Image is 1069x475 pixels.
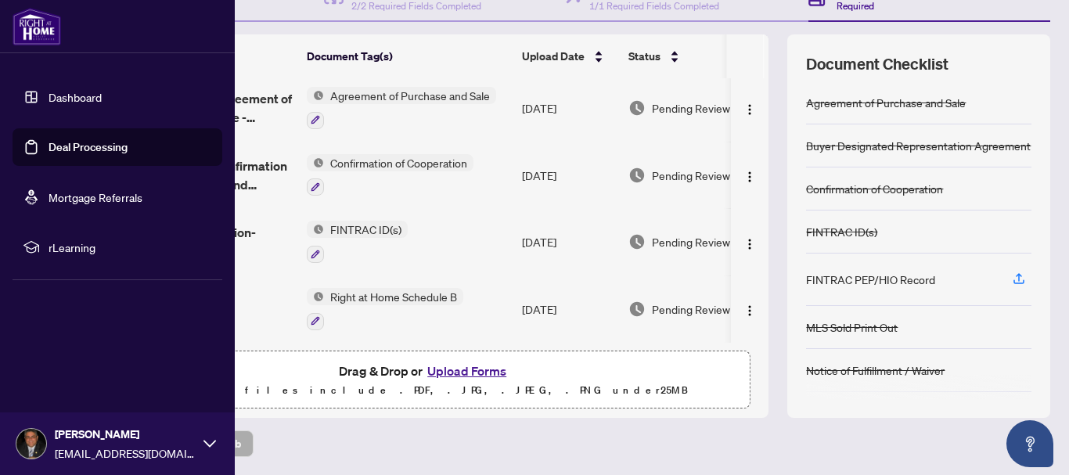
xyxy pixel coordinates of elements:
button: Upload Forms [423,361,511,381]
button: Status IconRight at Home Schedule B [307,288,463,330]
span: Pending Review [652,99,730,117]
span: Pending Review [652,233,730,250]
span: Pending Review [652,300,730,318]
img: Logo [743,171,756,183]
div: Confirmation of Cooperation [806,180,943,197]
td: [DATE] [516,142,622,209]
button: Logo [737,95,762,121]
th: Document Tag(s) [301,34,516,78]
span: FINTRAC ID(s) [324,221,408,238]
td: [DATE] [516,74,622,142]
span: Upload Date [522,48,585,65]
img: Profile Icon [16,429,46,459]
span: rLearning [49,239,211,256]
span: [PERSON_NAME] [55,426,196,443]
button: Status IconConfirmation of Cooperation [307,154,473,196]
th: Upload Date [516,34,622,78]
div: FINTRAC PEP/HIO Record [806,271,935,288]
p: Supported files include .PDF, .JPG, .JPEG, .PNG under 25 MB [110,381,740,400]
img: Status Icon [307,154,324,171]
button: Logo [737,229,762,254]
button: Status IconFINTRAC ID(s) [307,221,408,263]
div: MLS Sold Print Out [806,318,898,336]
button: Open asap [1006,420,1053,467]
span: [EMAIL_ADDRESS][DOMAIN_NAME] [55,444,196,462]
span: Right at Home Schedule B [324,288,463,305]
a: Mortgage Referrals [49,190,142,204]
td: [DATE] [516,208,622,275]
img: Document Status [628,300,646,318]
a: Deal Processing [49,140,128,154]
div: Notice of Fulfillment / Waiver [806,362,945,379]
img: Status Icon [307,87,324,104]
span: Drag & Drop or [339,361,511,381]
div: Agreement of Purchase and Sale [806,94,966,111]
img: logo [13,8,61,45]
img: Status Icon [307,288,324,305]
span: Drag & Drop orUpload FormsSupported files include .PDF, .JPG, .JPEG, .PNG under25MB [101,351,749,409]
div: FINTRAC ID(s) [806,223,877,240]
img: Logo [743,304,756,317]
img: Status Icon [307,221,324,238]
td: [DATE] [516,275,622,343]
span: Pending Review [652,167,730,184]
span: Document Checklist [806,53,948,75]
button: Logo [737,163,762,188]
span: Status [628,48,660,65]
img: Logo [743,103,756,116]
div: Buyer Designated Representation Agreement [806,137,1031,154]
span: Agreement of Purchase and Sale [324,87,496,104]
button: Logo [737,297,762,322]
a: Dashboard [49,90,102,104]
span: Confirmation of Cooperation [324,154,473,171]
img: Document Status [628,167,646,184]
th: Status [622,34,755,78]
img: Logo [743,238,756,250]
button: Status IconAgreement of Purchase and Sale [307,87,496,129]
img: Document Status [628,233,646,250]
img: Document Status [628,99,646,117]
